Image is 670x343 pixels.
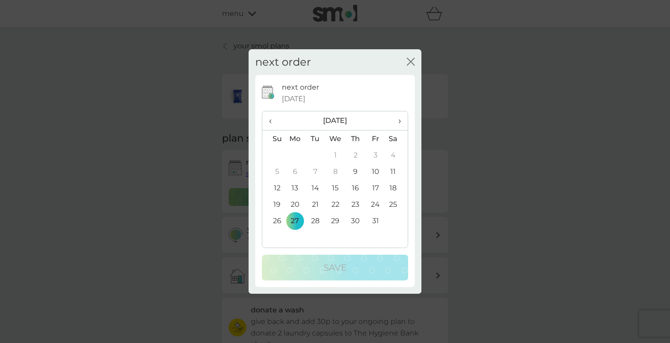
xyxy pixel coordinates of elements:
[305,213,325,229] td: 28
[285,180,305,196] td: 13
[305,180,325,196] td: 14
[346,196,366,213] td: 23
[285,111,386,130] th: [DATE]
[285,196,305,213] td: 20
[325,163,346,180] td: 8
[282,82,319,93] p: next order
[386,147,408,163] td: 4
[346,180,366,196] td: 16
[366,130,386,147] th: Fr
[285,213,305,229] td: 27
[366,147,386,163] td: 3
[386,130,408,147] th: Sa
[325,213,346,229] td: 29
[325,130,346,147] th: We
[305,163,325,180] td: 7
[346,130,366,147] th: Th
[285,163,305,180] td: 6
[346,213,366,229] td: 30
[386,163,408,180] td: 11
[282,93,305,105] span: [DATE]
[366,196,386,213] td: 24
[305,130,325,147] th: Tu
[386,196,408,213] td: 25
[262,180,285,196] td: 12
[262,163,285,180] td: 5
[325,180,346,196] td: 15
[366,213,386,229] td: 31
[346,147,366,163] td: 2
[262,255,408,280] button: Save
[269,111,278,130] span: ‹
[407,58,415,67] button: close
[346,163,366,180] td: 9
[262,130,285,147] th: Su
[305,196,325,213] td: 21
[386,180,408,196] td: 18
[285,130,305,147] th: Mo
[323,260,347,275] p: Save
[392,111,401,130] span: ›
[366,180,386,196] td: 17
[325,147,346,163] td: 1
[255,56,311,69] h2: next order
[325,196,346,213] td: 22
[262,196,285,213] td: 19
[262,213,285,229] td: 26
[366,163,386,180] td: 10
